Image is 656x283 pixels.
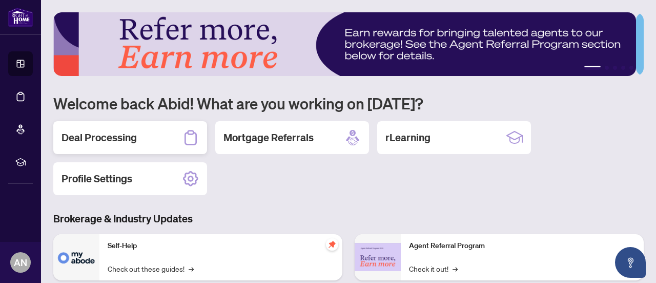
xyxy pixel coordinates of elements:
[53,212,644,226] h3: Brokerage & Industry Updates
[61,172,132,186] h2: Profile Settings
[8,8,33,27] img: logo
[355,243,401,271] img: Agent Referral Program
[108,240,334,252] p: Self-Help
[615,247,646,278] button: Open asap
[584,66,601,70] button: 1
[409,240,635,252] p: Agent Referral Program
[613,66,617,70] button: 3
[453,263,458,274] span: →
[409,263,458,274] a: Check it out!→
[605,66,609,70] button: 2
[53,12,636,76] img: Slide 0
[53,234,99,280] img: Self-Help
[53,93,644,113] h1: Welcome back Abid! What are you working on [DATE]?
[326,238,338,251] span: pushpin
[14,255,27,270] span: AN
[629,66,633,70] button: 5
[385,130,430,145] h2: rLearning
[223,130,314,145] h2: Mortgage Referrals
[108,263,194,274] a: Check out these guides!→
[189,263,194,274] span: →
[61,130,137,145] h2: Deal Processing
[621,66,625,70] button: 4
